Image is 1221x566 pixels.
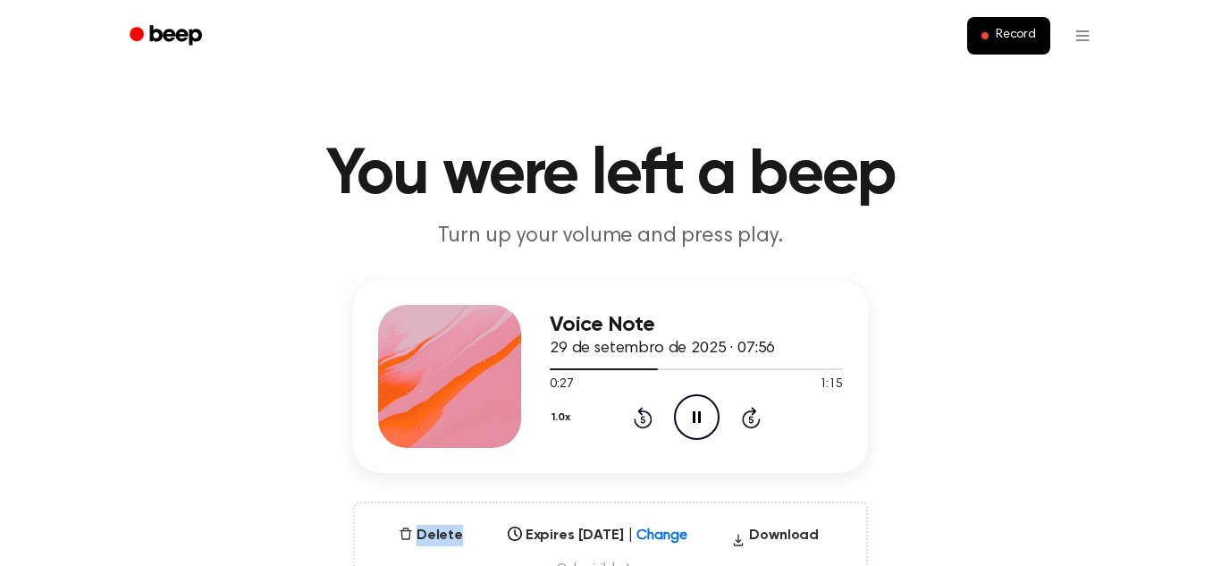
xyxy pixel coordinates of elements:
button: 1.0x [550,402,577,433]
button: Delete [392,525,470,546]
button: Download [724,525,826,553]
span: 29 de setembro de 2025 · 07:56 [550,341,775,357]
span: 1:15 [820,376,843,394]
span: 0:27 [550,376,573,394]
a: Beep [117,19,218,54]
p: Turn up your volume and press play. [267,222,954,251]
span: Record [996,28,1036,44]
button: Open menu [1061,14,1104,57]
h3: Voice Note [550,313,843,337]
button: Record [967,17,1050,55]
h1: You were left a beep [153,143,1068,207]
